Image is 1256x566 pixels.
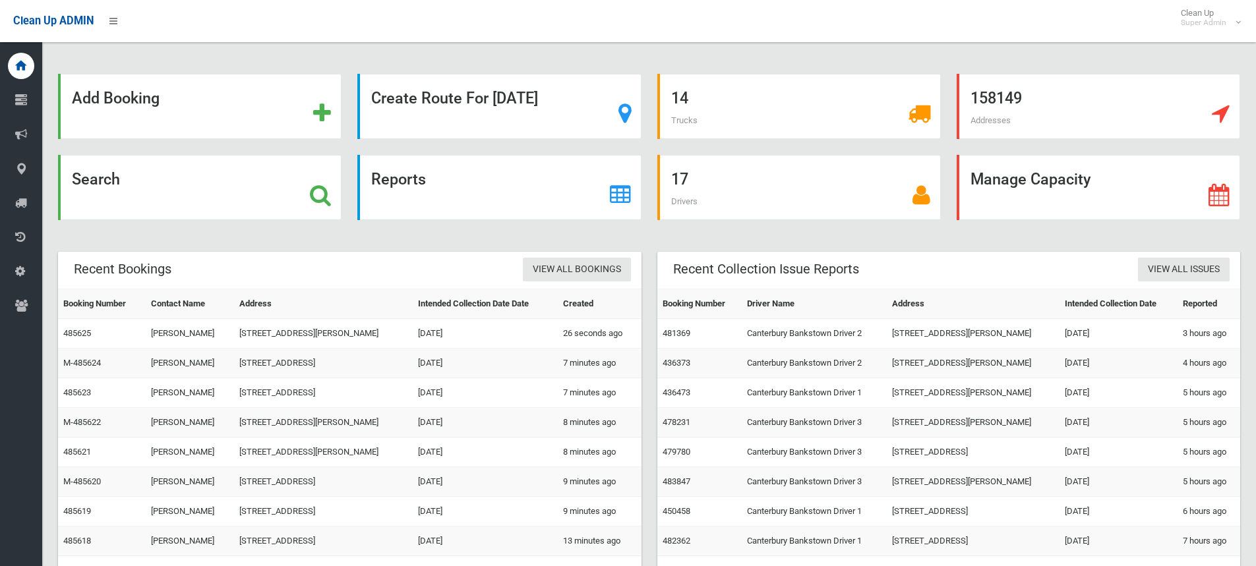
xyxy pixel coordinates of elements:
[413,289,558,319] th: Intended Collection Date Date
[1174,8,1240,28] span: Clean Up
[558,438,642,467] td: 8 minutes ago
[671,115,698,125] span: Trucks
[663,328,690,338] a: 481369
[1178,526,1240,556] td: 7 hours ago
[558,467,642,497] td: 9 minutes ago
[58,155,342,220] a: Search
[742,408,887,438] td: Canterbury Bankstown Driver 3
[63,447,91,457] a: 485621
[887,526,1060,556] td: [STREET_ADDRESS]
[558,349,642,378] td: 7 minutes ago
[657,256,875,282] header: Recent Collection Issue Reports
[58,74,342,139] a: Add Booking
[971,115,1011,125] span: Addresses
[887,378,1060,408] td: [STREET_ADDRESS][PERSON_NAME]
[146,497,234,526] td: [PERSON_NAME]
[72,89,160,107] strong: Add Booking
[234,349,413,378] td: [STREET_ADDRESS]
[663,447,690,457] a: 479780
[146,349,234,378] td: [PERSON_NAME]
[663,387,690,397] a: 436473
[558,378,642,408] td: 7 minutes ago
[234,526,413,556] td: [STREET_ADDRESS]
[663,536,690,546] a: 482362
[1178,349,1240,378] td: 4 hours ago
[1060,497,1178,526] td: [DATE]
[663,358,690,368] a: 436373
[1060,378,1178,408] td: [DATE]
[371,170,426,188] strong: Reports
[663,506,690,516] a: 450458
[887,319,1060,349] td: [STREET_ADDRESS][PERSON_NAME]
[234,408,413,438] td: [STREET_ADDRESS][PERSON_NAME]
[887,467,1060,497] td: [STREET_ADDRESS][PERSON_NAME]
[671,89,688,107] strong: 14
[413,467,558,497] td: [DATE]
[413,526,558,556] td: [DATE]
[887,408,1060,438] td: [STREET_ADDRESS][PERSON_NAME]
[146,289,234,319] th: Contact Name
[558,526,642,556] td: 13 minutes ago
[558,319,642,349] td: 26 seconds ago
[63,387,91,397] a: 485623
[1060,526,1178,556] td: [DATE]
[234,467,413,497] td: [STREET_ADDRESS]
[558,289,642,319] th: Created
[742,378,887,408] td: Canterbury Bankstown Driver 1
[887,438,1060,467] td: [STREET_ADDRESS]
[1181,18,1226,28] small: Super Admin
[234,319,413,349] td: [STREET_ADDRESS][PERSON_NAME]
[742,467,887,497] td: Canterbury Bankstown Driver 3
[371,89,538,107] strong: Create Route For [DATE]
[957,74,1240,139] a: 158149 Addresses
[1060,438,1178,467] td: [DATE]
[234,497,413,526] td: [STREET_ADDRESS]
[357,155,641,220] a: Reports
[1178,497,1240,526] td: 6 hours ago
[742,349,887,378] td: Canterbury Bankstown Driver 2
[742,438,887,467] td: Canterbury Bankstown Driver 3
[413,408,558,438] td: [DATE]
[58,256,187,282] header: Recent Bookings
[1178,467,1240,497] td: 5 hours ago
[523,258,631,282] a: View All Bookings
[13,14,94,27] span: Clean Up ADMIN
[63,506,91,516] a: 485619
[1138,258,1230,282] a: View All Issues
[663,476,690,486] a: 483847
[63,358,101,368] a: M-485624
[558,408,642,438] td: 8 minutes ago
[558,497,642,526] td: 9 minutes ago
[657,289,742,319] th: Booking Number
[663,417,690,427] a: 478231
[742,289,887,319] th: Driver Name
[971,170,1091,188] strong: Manage Capacity
[1060,349,1178,378] td: [DATE]
[742,497,887,526] td: Canterbury Bankstown Driver 1
[1060,319,1178,349] td: [DATE]
[971,89,1022,107] strong: 158149
[413,438,558,467] td: [DATE]
[63,328,91,338] a: 485625
[63,536,91,546] a: 485618
[1178,378,1240,408] td: 5 hours ago
[887,349,1060,378] td: [STREET_ADDRESS][PERSON_NAME]
[234,438,413,467] td: [STREET_ADDRESS][PERSON_NAME]
[413,319,558,349] td: [DATE]
[58,289,146,319] th: Booking Number
[887,497,1060,526] td: [STREET_ADDRESS]
[887,289,1060,319] th: Address
[671,196,698,206] span: Drivers
[671,170,688,188] strong: 17
[1060,408,1178,438] td: [DATE]
[413,378,558,408] td: [DATE]
[234,378,413,408] td: [STREET_ADDRESS]
[657,155,941,220] a: 17 Drivers
[957,155,1240,220] a: Manage Capacity
[146,467,234,497] td: [PERSON_NAME]
[413,349,558,378] td: [DATE]
[1178,319,1240,349] td: 3 hours ago
[413,497,558,526] td: [DATE]
[1060,467,1178,497] td: [DATE]
[63,476,101,486] a: M-485620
